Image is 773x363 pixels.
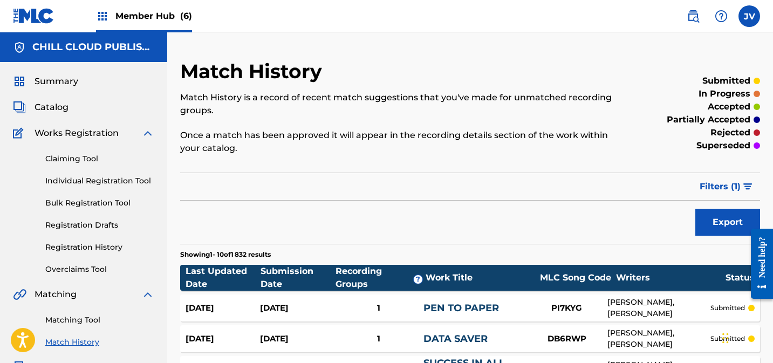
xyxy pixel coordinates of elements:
[35,75,78,88] span: Summary
[726,271,755,284] div: Status
[743,221,773,307] iframe: Resource Center
[45,314,154,326] a: Matching Tool
[616,271,726,284] div: Writers
[710,303,745,313] p: submitted
[708,100,750,113] p: accepted
[261,265,336,291] div: Submission Date
[719,311,773,363] iframe: Chat Widget
[45,197,154,209] a: Bulk Registration Tool
[699,87,750,100] p: in progress
[667,113,750,126] p: partially accepted
[687,10,700,23] img: search
[738,5,760,27] div: User Menu
[423,302,499,314] a: PEN TO PAPER
[45,264,154,275] a: Overclaims Tool
[526,302,607,314] div: PI7KYG
[722,322,729,354] div: Drag
[710,5,732,27] div: Help
[186,302,260,314] div: [DATE]
[45,175,154,187] a: Individual Registration Tool
[336,265,426,291] div: Recording Groups
[13,101,69,114] a: CatalogCatalog
[695,209,760,236] button: Export
[35,288,77,301] span: Matching
[426,271,535,284] div: Work Title
[45,220,154,231] a: Registration Drafts
[13,75,78,88] a: SummarySummary
[334,302,423,314] div: 1
[710,334,745,344] p: submitted
[115,10,192,22] span: Member Hub
[35,101,69,114] span: Catalog
[260,333,334,345] div: [DATE]
[13,288,26,301] img: Matching
[13,41,26,54] img: Accounts
[710,126,750,139] p: rejected
[186,265,261,291] div: Last Updated Date
[700,180,741,193] span: Filters ( 1 )
[13,101,26,114] img: Catalog
[13,127,27,140] img: Works Registration
[607,297,710,319] div: [PERSON_NAME], [PERSON_NAME]
[682,5,704,27] a: Public Search
[45,153,154,165] a: Claiming Tool
[743,183,753,190] img: filter
[535,271,616,284] div: MLC Song Code
[13,75,26,88] img: Summary
[96,10,109,23] img: Top Rightsholders
[13,8,54,24] img: MLC Logo
[180,129,627,155] p: Once a match has been approved it will appear in the recording details section of the work within...
[423,333,488,345] a: DATA SAVER
[260,302,334,314] div: [DATE]
[693,173,760,200] button: Filters (1)
[526,333,607,345] div: DB6RWP
[35,127,119,140] span: Works Registration
[141,127,154,140] img: expand
[32,41,154,53] h5: CHILL CLOUD PUBLISHING
[180,250,271,259] p: Showing 1 - 10 of 1 832 results
[141,288,154,301] img: expand
[702,74,750,87] p: submitted
[180,59,327,84] h2: Match History
[414,275,422,284] span: ?
[180,91,627,117] p: Match History is a record of recent match suggestions that you've made for unmatched recording gr...
[715,10,728,23] img: help
[45,242,154,253] a: Registration History
[696,139,750,152] p: superseded
[334,333,423,345] div: 1
[180,11,192,21] span: (6)
[186,333,260,345] div: [DATE]
[45,337,154,348] a: Match History
[607,327,710,350] div: [PERSON_NAME], [PERSON_NAME]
